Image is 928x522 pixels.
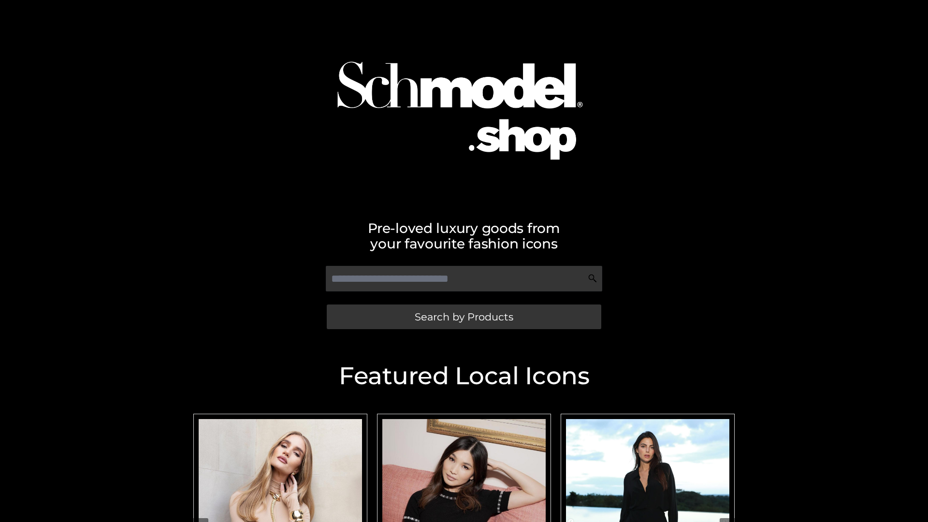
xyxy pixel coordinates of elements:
h2: Featured Local Icons​ [188,364,739,388]
h2: Pre-loved luxury goods from your favourite fashion icons [188,220,739,251]
a: Search by Products [327,304,601,329]
span: Search by Products [415,312,513,322]
img: Search Icon [588,274,597,283]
